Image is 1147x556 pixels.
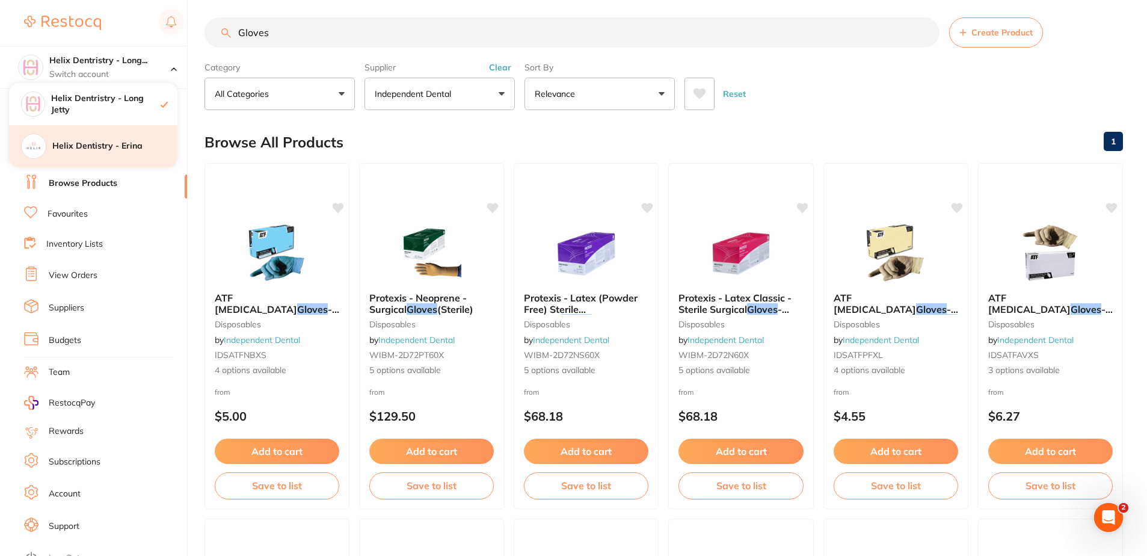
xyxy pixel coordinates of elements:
[204,62,355,73] label: Category
[369,409,494,423] p: $129.50
[834,350,883,360] span: IDSATFPFXL
[49,302,84,314] a: Suppliers
[46,238,103,250] a: Inventory Lists
[369,472,494,499] button: Save to list
[369,320,494,329] small: disposables
[1071,303,1101,315] em: Gloves
[678,388,694,397] span: from
[215,409,339,423] p: $5.00
[678,409,803,423] p: $68.18
[988,292,1071,315] span: ATF [MEDICAL_DATA]
[215,388,230,397] span: from
[926,314,957,326] em: Gloves
[834,303,958,326] span: - Latex - Powder Free
[215,439,339,464] button: Add to cart
[215,292,297,315] span: ATF [MEDICAL_DATA]
[22,134,46,158] img: Helix Dentistry - Erina
[49,69,171,81] p: Switch account
[48,208,88,220] a: Favourites
[524,350,600,360] span: WIBM-2D72NS60X
[988,472,1113,499] button: Save to list
[843,335,919,345] a: Independent Dental
[678,303,789,326] span: - Cream
[1011,223,1089,283] img: ATF Dental Examination Gloves - ALOE VERA - Latex - Powder Free
[393,223,471,283] img: Protexis - Neoprene - Surgical Gloves (Sterile)
[204,134,343,151] h2: Browse All Products
[678,439,803,464] button: Add to cart
[592,314,629,326] span: - Brown
[678,365,803,377] span: 5 options available
[916,303,947,315] em: Gloves
[524,388,540,397] span: from
[49,456,100,468] a: Subscriptions
[988,365,1113,377] span: 3 options available
[369,350,444,360] span: WIBM-2D72PT60X
[24,396,95,410] a: RestocqPay
[702,223,780,283] img: Protexis - Latex Classic - Sterile Surgical Gloves - Cream
[364,78,515,110] button: Independent Dental
[49,270,97,282] a: View Orders
[49,335,81,347] a: Budgets
[524,365,648,377] span: 5 options available
[369,292,467,315] span: Protexis - Neoprene - Surgical
[49,488,81,500] a: Account
[215,365,339,377] span: 4 options available
[51,93,161,116] h4: Helix Dentristry - Long Jetty
[834,388,849,397] span: from
[856,223,935,283] img: ATF Dental Examination Gloves - Latex - Powder Free Gloves
[52,140,177,152] h4: Helix Dentistry - Erina
[524,439,648,464] button: Add to cart
[224,335,300,345] a: Independent Dental
[988,335,1074,345] span: by
[1094,503,1123,532] iframe: Intercom live chat
[988,439,1113,464] button: Add to cart
[49,397,95,409] span: RestocqPay
[988,320,1113,329] small: disposables
[678,335,764,345] span: by
[524,292,648,315] b: Protexis - Latex (Powder Free) Sterile Surgical Gloves - Brown
[49,55,171,67] h4: Helix Dentristry - Long Jetty
[678,350,749,360] span: WIBM-2D72N60X
[988,409,1113,423] p: $6.27
[524,78,675,110] button: Relevance
[49,366,70,378] a: Team
[49,425,84,437] a: Rewards
[1119,503,1128,513] span: 2
[997,335,1074,345] a: Independent Dental
[834,292,958,315] b: ATF Dental Examination Gloves - Latex - Powder Free Gloves
[747,303,778,315] em: Gloves
[378,335,455,345] a: Independent Dental
[19,55,43,79] img: Helix Dentristry - Long Jetty
[535,88,580,100] p: Relevance
[364,62,515,73] label: Supplier
[678,292,803,315] b: Protexis - Latex Classic - Sterile Surgical Gloves - Cream
[834,292,916,315] span: ATF [MEDICAL_DATA]
[834,335,919,345] span: by
[407,303,437,315] em: Gloves
[524,472,648,499] button: Save to list
[369,365,494,377] span: 5 options available
[215,320,339,329] small: disposables
[49,520,79,533] a: Support
[375,88,456,100] p: Independent Dental
[971,28,1033,37] span: Create Product
[524,409,648,423] p: $68.18
[547,223,626,283] img: Protexis - Latex (Powder Free) Sterile Surgical Gloves - Brown
[369,335,455,345] span: by
[834,439,958,464] button: Add to cart
[834,472,958,499] button: Save to list
[215,472,339,499] button: Save to list
[215,335,300,345] span: by
[215,88,274,100] p: All Categories
[369,439,494,464] button: Add to cart
[834,320,958,329] small: disposables
[215,303,339,326] span: - Nitrile - BLUE
[49,178,117,190] a: Browse Products
[834,365,958,377] span: 4 options available
[678,472,803,499] button: Save to list
[24,396,38,410] img: RestocqPay
[524,292,638,326] span: Protexis - Latex (Powder Free) Sterile Surgical
[297,303,328,315] em: Gloves
[524,320,648,329] small: disposables
[204,17,939,48] input: Search Products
